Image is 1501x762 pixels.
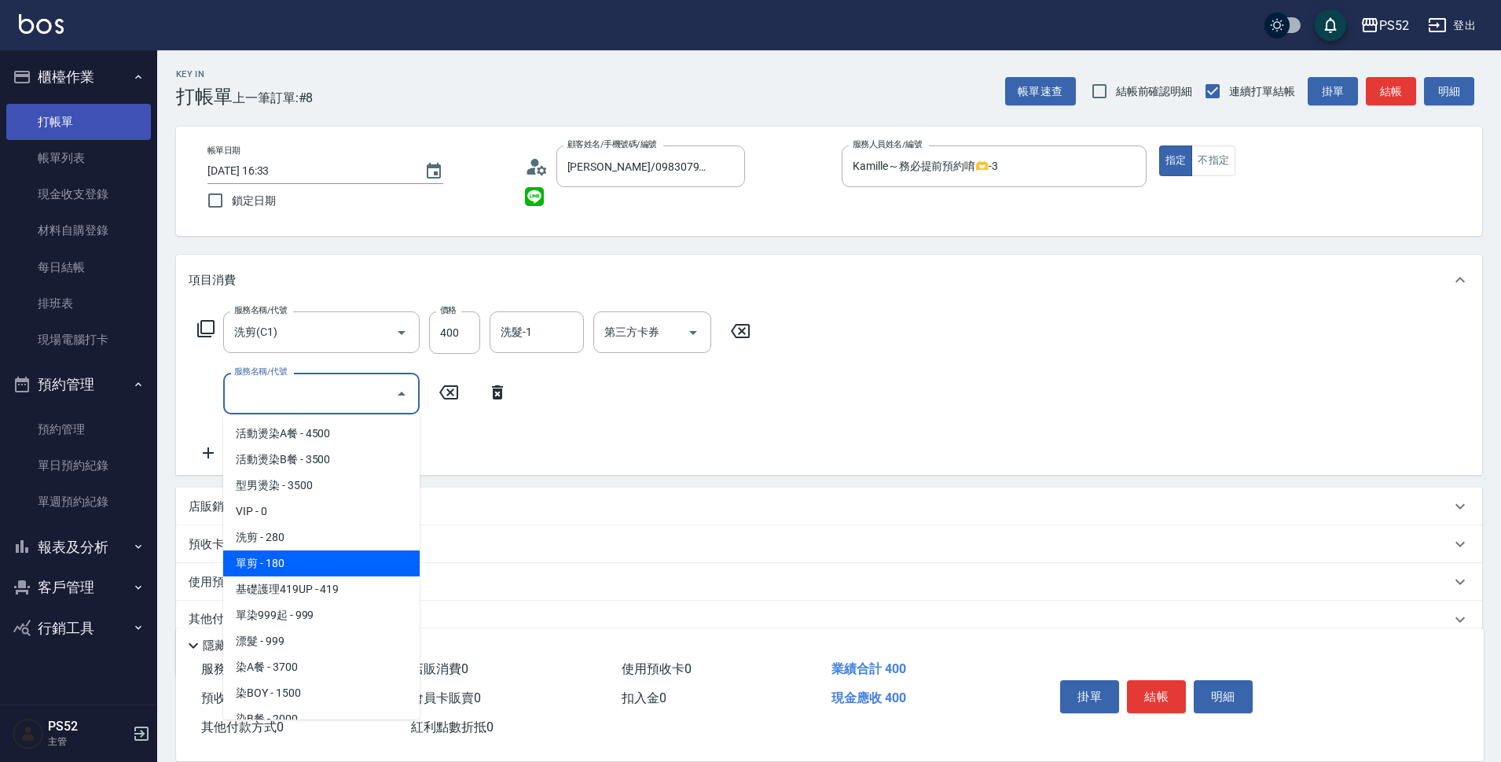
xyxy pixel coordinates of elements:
span: 業績合計 400 [831,661,906,676]
a: 現場電腦打卡 [6,322,151,358]
div: 店販銷售 [176,488,1482,525]
span: 染BOY - 1500 [223,680,420,706]
label: 服務名稱/代號 [234,304,287,316]
span: 服務消費 400 [201,661,273,676]
a: 帳單列表 [6,140,151,176]
button: 預約管理 [6,364,151,405]
img: line_icon [525,187,544,206]
img: Logo [19,14,64,34]
div: 預收卡販賣 [176,525,1482,563]
p: 使用預收卡 [189,574,248,591]
span: 漂髮 - 999 [223,628,420,654]
p: 隱藏業績明細 [203,638,273,654]
label: 價格 [440,304,457,316]
span: 鎖定日期 [232,193,276,209]
span: 活動燙染A餐 - 4500 [223,421,420,447]
span: 連續打單結帳 [1229,83,1295,100]
h2: Key In [176,69,233,79]
a: 單週預約紀錄 [6,484,151,520]
span: 單染999起 - 999 [223,602,420,628]
span: 店販消費 0 [411,661,468,676]
span: 會員卡販賣 0 [411,690,481,705]
button: 明細 [1424,77,1474,106]
p: 店販銷售 [189,499,236,515]
a: 排班表 [6,285,151,322]
button: 登出 [1422,11,1482,40]
span: VIP - 0 [223,499,420,525]
span: 染A餐 - 3700 [223,654,420,680]
span: 使用預收卡 0 [622,661,692,676]
a: 打帳單 [6,104,151,140]
input: YYYY/MM/DD hh:mm [207,158,409,184]
span: 預收卡販賣 0 [201,690,271,705]
span: 型男燙染 - 3500 [223,473,420,499]
span: 洗剪 - 280 [223,525,420,550]
button: 指定 [1159,145,1193,176]
button: 掛單 [1308,77,1358,106]
span: 上一筆訂單:#8 [233,88,314,108]
button: 明細 [1194,680,1253,713]
label: 服務名稱/代號 [234,366,287,377]
button: 櫃檯作業 [6,57,151,98]
span: 基礎護理419UP - 419 [223,576,420,602]
img: Person [13,718,44,749]
button: 結帳 [1127,680,1186,713]
a: 現金收支登錄 [6,176,151,212]
a: 單日預約紀錄 [6,447,151,484]
button: 掛單 [1060,680,1119,713]
p: 預收卡販賣 [189,536,248,553]
label: 顧客姓名/手機號碼/編號 [567,138,657,150]
p: 其他付款方式 [189,611,333,628]
button: 客戶管理 [6,567,151,608]
button: Close [389,381,414,407]
p: 主管 [48,734,128,749]
div: 項目消費 [176,255,1482,305]
span: 紅利點數折抵 0 [411,720,494,734]
button: 結帳 [1366,77,1416,106]
p: 項目消費 [189,272,236,289]
h3: 打帳單 [176,86,233,108]
button: 帳單速查 [1005,77,1076,106]
span: 染B餐 - 2000 [223,706,420,732]
span: 結帳前確認明細 [1116,83,1193,100]
button: Open [681,320,706,345]
label: 服務人員姓名/編號 [853,138,922,150]
span: 扣入金 0 [622,690,666,705]
label: 帳單日期 [207,145,240,156]
button: PS52 [1354,9,1415,42]
div: 其他付款方式入金可用餘額: 0 [176,601,1482,639]
button: 不指定 [1191,145,1235,176]
button: Open [389,320,414,345]
div: PS52 [1379,16,1409,35]
a: 材料自購登錄 [6,212,151,248]
button: 報表及分析 [6,527,151,568]
span: 現金應收 400 [831,690,906,705]
a: 預約管理 [6,411,151,447]
button: 行銷工具 [6,608,151,649]
a: 每日結帳 [6,249,151,285]
button: save [1315,9,1346,41]
h5: PS52 [48,719,128,734]
span: 活動燙染B餐 - 3500 [223,447,420,473]
span: 單剪 - 180 [223,550,420,576]
button: Choose date, selected date is 2025-08-15 [415,153,453,190]
div: 使用預收卡 [176,563,1482,601]
span: 其他付款方式 0 [201,720,284,734]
